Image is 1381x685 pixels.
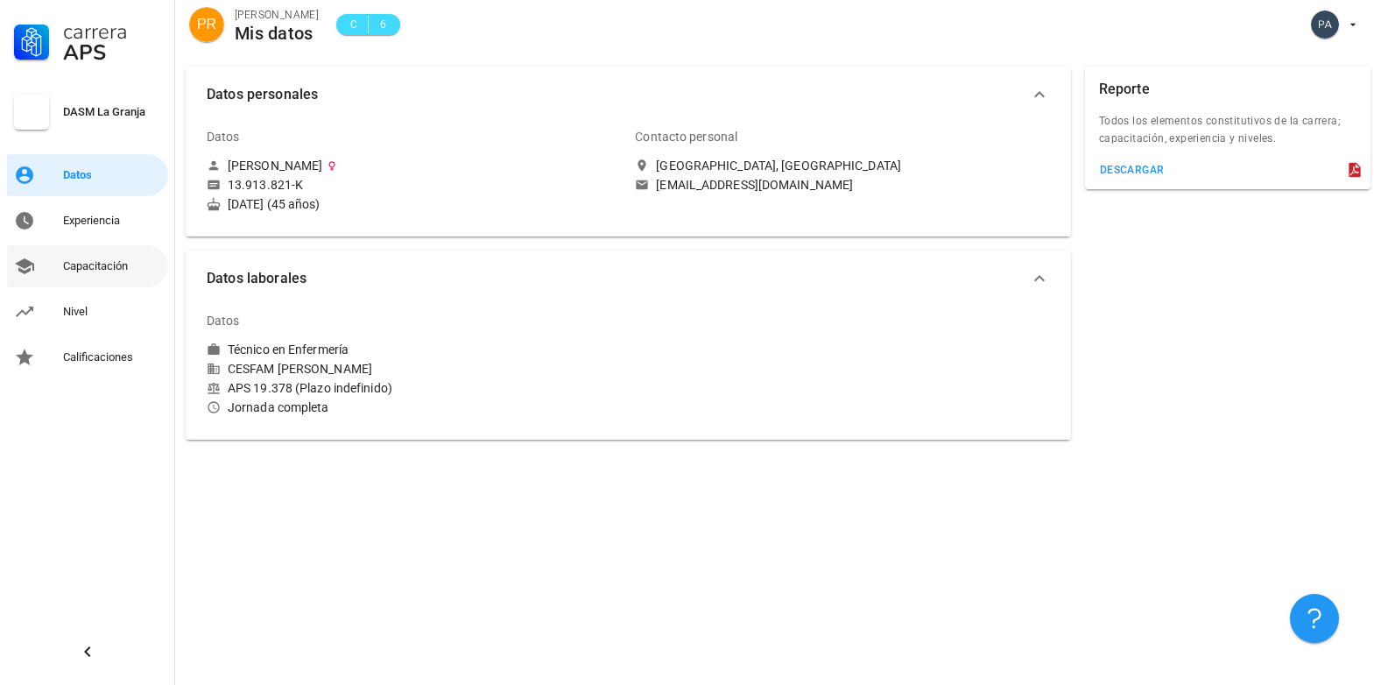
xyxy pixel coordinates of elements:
[63,42,161,63] div: APS
[63,105,161,119] div: DASM La Granja
[63,21,161,42] div: Carrera
[228,342,349,357] div: Técnico en Enfermería
[63,214,161,228] div: Experiencia
[635,158,1049,173] a: [GEOGRAPHIC_DATA], [GEOGRAPHIC_DATA]
[235,6,319,24] div: [PERSON_NAME]
[207,196,621,212] div: [DATE] (45 años)
[63,168,161,182] div: Datos
[63,305,161,319] div: Nivel
[7,291,168,333] a: Nivel
[635,116,737,158] div: Contacto personal
[186,67,1071,123] button: Datos personales
[207,399,621,415] div: Jornada completa
[7,336,168,378] a: Calificaciones
[207,82,1029,107] span: Datos personales
[376,16,390,33] span: 6
[207,116,240,158] div: Datos
[7,154,168,196] a: Datos
[7,245,168,287] a: Capacitación
[1311,11,1339,39] div: avatar
[197,7,216,42] span: PR
[207,266,1029,291] span: Datos laborales
[1085,112,1370,158] div: Todos los elementos constitutivos de la carrera; capacitación, experiencia y niveles.
[235,24,319,43] div: Mis datos
[207,300,240,342] div: Datos
[635,177,1049,193] a: [EMAIL_ADDRESS][DOMAIN_NAME]
[207,361,621,377] div: CESFAM [PERSON_NAME]
[7,200,168,242] a: Experiencia
[1099,67,1150,112] div: Reporte
[186,251,1071,307] button: Datos laborales
[228,158,322,173] div: [PERSON_NAME]
[1092,158,1172,182] button: descargar
[63,350,161,364] div: Calificaciones
[63,259,161,273] div: Capacitación
[1099,164,1165,176] div: descargar
[228,177,303,193] div: 13.913.821-K
[656,177,853,193] div: [EMAIL_ADDRESS][DOMAIN_NAME]
[656,158,901,173] div: [GEOGRAPHIC_DATA], [GEOGRAPHIC_DATA]
[347,16,361,33] span: C
[207,380,621,396] div: APS 19.378 (Plazo indefinido)
[189,7,224,42] div: avatar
